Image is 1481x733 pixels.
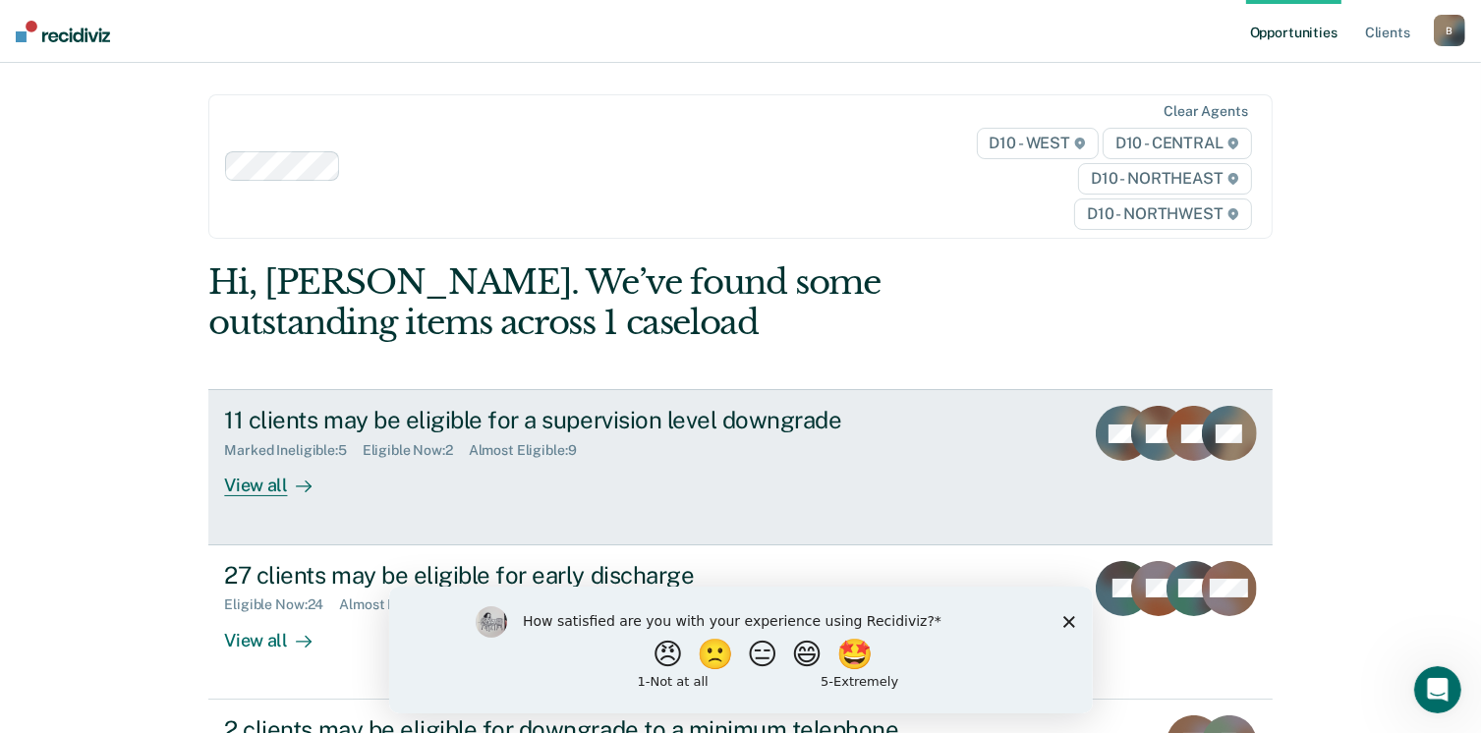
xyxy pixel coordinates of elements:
[1164,103,1247,120] div: Clear agents
[1074,198,1251,230] span: D10 - NORTHWEST
[16,21,110,42] img: Recidiviz
[224,406,914,434] div: 11 clients may be eligible for a supervision level downgrade
[469,442,593,459] div: Almost Eligible : 9
[1078,163,1251,195] span: D10 - NORTHEAST
[224,561,914,590] div: 27 clients may be eligible for early discharge
[224,442,362,459] div: Marked Ineligible : 5
[977,128,1099,159] span: D10 - WEST
[208,262,1059,343] div: Hi, [PERSON_NAME]. We’ve found some outstanding items across 1 caseload
[339,596,463,613] div: Almost Eligible : 3
[1434,15,1465,46] button: B
[224,613,334,651] div: View all
[208,389,1272,544] a: 11 clients may be eligible for a supervision level downgradeMarked Ineligible:5Eligible Now:2Almo...
[224,596,339,613] div: Eligible Now : 24
[208,545,1272,700] a: 27 clients may be eligible for early dischargeEligible Now:24Almost Eligible:3View all
[389,587,1093,713] iframe: Survey by Kim from Recidiviz
[1103,128,1252,159] span: D10 - CENTRAL
[363,442,469,459] div: Eligible Now : 2
[1414,666,1461,713] iframe: Intercom live chat
[224,459,334,497] div: View all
